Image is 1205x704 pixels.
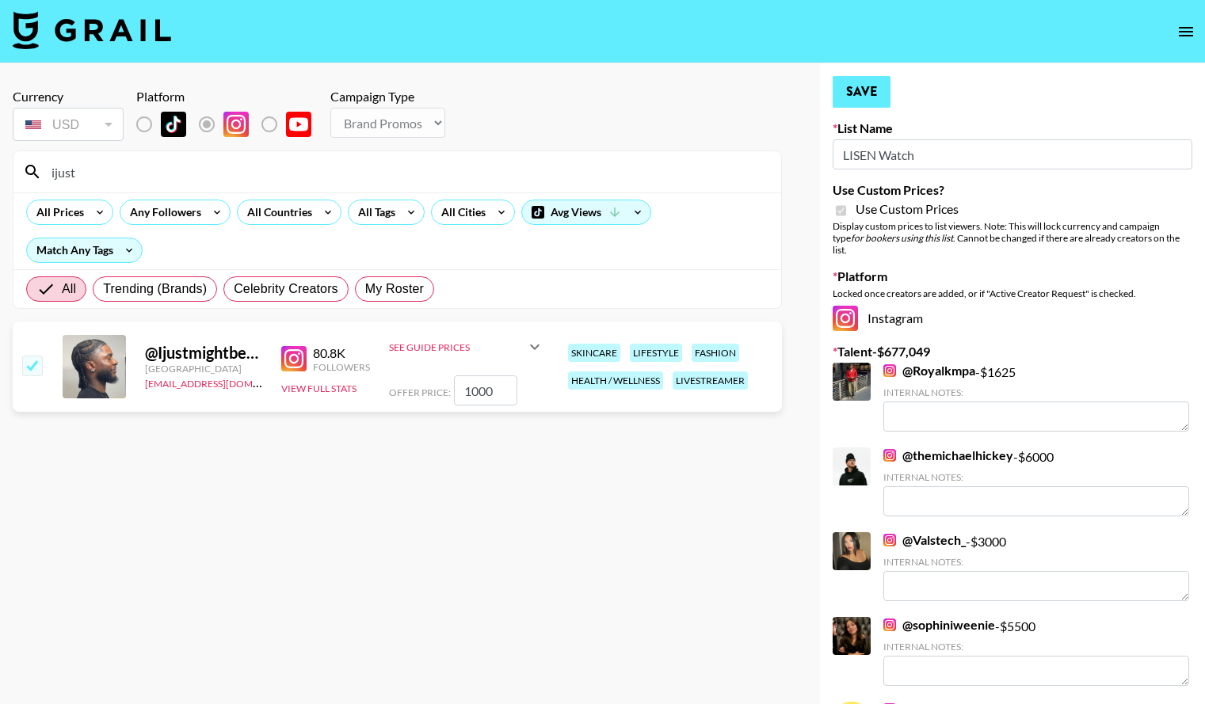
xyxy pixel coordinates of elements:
[883,447,1013,463] a: @themichaelhickey
[883,447,1189,516] div: - $ 6000
[856,201,959,217] span: Use Custom Prices
[883,364,896,377] img: Instagram
[883,556,1189,568] div: Internal Notes:
[313,345,370,361] div: 80.8K
[27,200,87,224] div: All Prices
[883,641,1189,653] div: Internal Notes:
[13,105,124,144] div: Currency is locked to USD
[136,89,324,105] div: Platform
[42,159,772,185] input: Search by User Name
[103,280,207,299] span: Trending (Brands)
[883,449,896,462] img: Instagram
[522,200,650,224] div: Avg Views
[568,344,620,362] div: skincare
[568,371,663,390] div: health / wellness
[883,532,1189,601] div: - $ 3000
[238,200,315,224] div: All Countries
[883,363,975,379] a: @Royalkmpa
[833,220,1192,256] div: Display custom prices to list viewers. Note: This will lock currency and campaign type . Cannot b...
[833,120,1192,136] label: List Name
[145,343,262,363] div: @ Ijustmightbeoreo
[16,111,120,139] div: USD
[883,534,896,546] img: Instagram
[234,280,338,299] span: Celebrity Creators
[833,306,1192,331] div: Instagram
[389,341,525,353] div: See Guide Prices
[883,363,1189,432] div: - $ 1625
[13,11,171,49] img: Grail Talent
[833,306,858,331] img: Instagram
[833,268,1192,284] label: Platform
[349,200,398,224] div: All Tags
[833,344,1192,360] label: Talent - $ 677,049
[883,617,995,633] a: @sophiniweenie
[692,344,739,362] div: fashion
[136,108,324,141] div: List locked to Instagram.
[223,112,249,137] img: Instagram
[454,375,517,405] input: 0
[630,344,682,362] div: lifestyle
[145,363,262,375] div: [GEOGRAPHIC_DATA]
[389,386,451,398] span: Offer Price:
[883,618,896,631] img: Instagram
[27,238,142,262] div: Match Any Tags
[432,200,489,224] div: All Cities
[145,375,304,390] a: [EMAIL_ADDRESS][DOMAIN_NAME]
[851,232,953,244] em: for bookers using this list
[833,76,890,108] button: Save
[330,89,445,105] div: Campaign Type
[833,182,1192,198] label: Use Custom Prices?
[673,371,748,390] div: livestreamer
[883,617,1189,686] div: - $ 5500
[62,280,76,299] span: All
[365,280,424,299] span: My Roster
[883,386,1189,398] div: Internal Notes:
[883,471,1189,483] div: Internal Notes:
[281,346,307,371] img: Instagram
[389,328,544,366] div: See Guide Prices
[1170,16,1202,48] button: open drawer
[120,200,204,224] div: Any Followers
[883,532,966,548] a: @Valstech_
[313,361,370,373] div: Followers
[286,112,311,137] img: YouTube
[833,287,1192,299] div: Locked once creators are added, or if "Active Creator Request" is checked.
[13,89,124,105] div: Currency
[281,382,357,394] button: View Full Stats
[161,112,186,137] img: TikTok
